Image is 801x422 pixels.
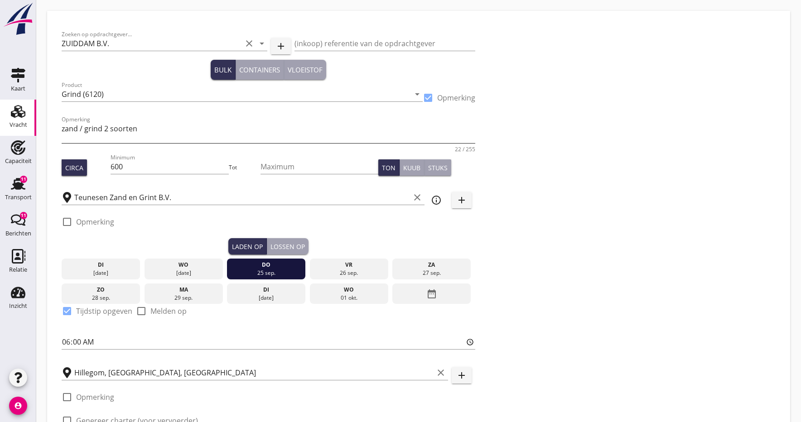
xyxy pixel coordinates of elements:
[9,267,27,273] div: Relatie
[20,176,27,183] div: 11
[437,93,475,102] label: Opmerking
[111,159,228,174] input: Minimum
[288,65,323,75] div: Vloeistof
[76,217,114,226] label: Opmerking
[64,294,138,302] div: 28 sep.
[403,163,420,173] div: Kuub
[229,261,304,269] div: do
[275,41,286,52] i: add
[312,261,386,269] div: vr
[261,159,378,174] input: Maximum
[312,286,386,294] div: wo
[412,89,423,100] i: arrow_drop_down
[412,192,423,203] i: clear
[244,38,255,49] i: clear
[395,269,469,277] div: 27 sep.
[5,158,32,164] div: Capaciteit
[284,60,326,80] button: Vloeistof
[229,294,304,302] div: [DATE]
[256,38,267,49] i: arrow_drop_down
[64,269,138,277] div: [DATE]
[9,397,27,415] i: account_circle
[229,269,304,277] div: 25 sep.
[435,367,446,378] i: clear
[294,36,475,51] input: (inkoop) referentie van de opdrachtgever
[211,60,236,80] button: Bulk
[312,294,386,302] div: 01 okt.
[62,87,410,101] input: Product
[378,159,400,176] button: Ton
[431,195,442,206] i: info_outline
[312,269,386,277] div: 26 sep.
[146,261,221,269] div: wo
[62,121,475,143] textarea: Opmerking
[65,163,83,173] div: Circa
[270,242,305,251] div: Lossen op
[10,122,27,128] div: Vracht
[267,238,309,254] button: Lossen op
[456,370,467,381] i: add
[150,307,187,316] label: Melden op
[64,286,138,294] div: zo
[214,65,232,75] div: Bulk
[229,286,304,294] div: di
[239,65,280,75] div: Containers
[20,212,27,219] div: 11
[11,86,25,91] div: Kaart
[395,261,469,269] div: za
[5,230,31,236] div: Berichten
[400,159,425,176] button: Kuub
[456,195,467,206] i: add
[9,303,27,309] div: Inzicht
[76,393,114,402] label: Opmerking
[428,163,448,173] div: Stuks
[382,163,396,173] div: Ton
[62,159,87,176] button: Circa
[146,294,221,302] div: 29 sep.
[2,2,34,36] img: logo-small.a267ee39.svg
[74,190,410,205] input: Laadplaats
[425,159,451,176] button: Stuks
[74,365,434,380] input: Losplaats
[62,36,242,51] input: Zoeken op opdrachtgever...
[236,60,284,80] button: Containers
[232,242,263,251] div: Laden op
[229,163,261,172] div: Tot
[146,286,221,294] div: ma
[146,269,221,277] div: [DATE]
[455,147,475,152] div: 22 / 255
[64,261,138,269] div: di
[76,307,132,316] label: Tijdstip opgeven
[228,238,267,254] button: Laden op
[5,194,32,200] div: Transport
[426,286,437,302] i: date_range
